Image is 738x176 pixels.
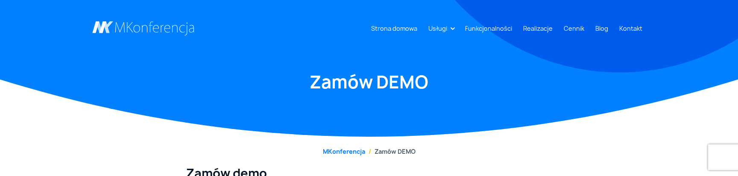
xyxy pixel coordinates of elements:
a: Funkcjonalności [462,21,515,36]
li: Zamów DEMO [365,147,416,156]
a: Realizacje [520,21,556,36]
a: Kontakt [616,21,646,36]
a: Blog [592,21,612,36]
a: Usługi [425,21,451,36]
a: MKonferencja [323,147,365,155]
h1: Zamów DEMO [92,70,646,94]
a: Cennik [560,21,588,36]
a: Strona domowa [368,21,421,36]
nav: breadcrumb [92,147,646,156]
